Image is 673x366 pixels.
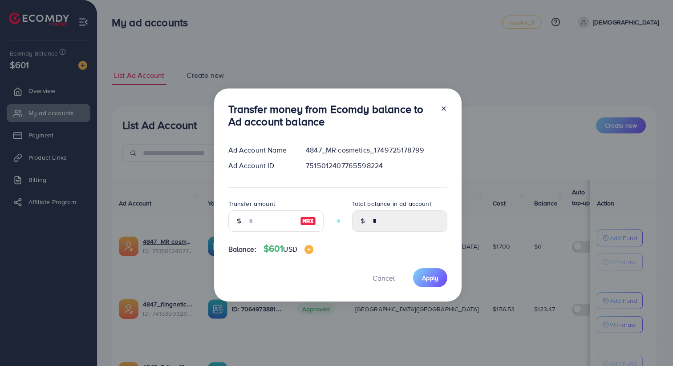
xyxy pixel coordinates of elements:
[299,145,454,155] div: 4847_MR cosmetics_1749725178799
[635,326,666,359] iframe: Chat
[304,245,313,254] img: image
[221,145,299,155] div: Ad Account Name
[373,273,395,283] span: Cancel
[283,244,297,254] span: USD
[422,273,438,282] span: Apply
[228,103,433,129] h3: Transfer money from Ecomdy balance to Ad account balance
[228,199,275,208] label: Transfer amount
[228,244,256,254] span: Balance:
[361,268,406,287] button: Cancel
[264,243,313,254] h4: $601
[299,161,454,171] div: 7515012407765598224
[300,216,316,226] img: image
[413,268,447,287] button: Apply
[221,161,299,171] div: Ad Account ID
[352,199,431,208] label: Total balance in ad account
